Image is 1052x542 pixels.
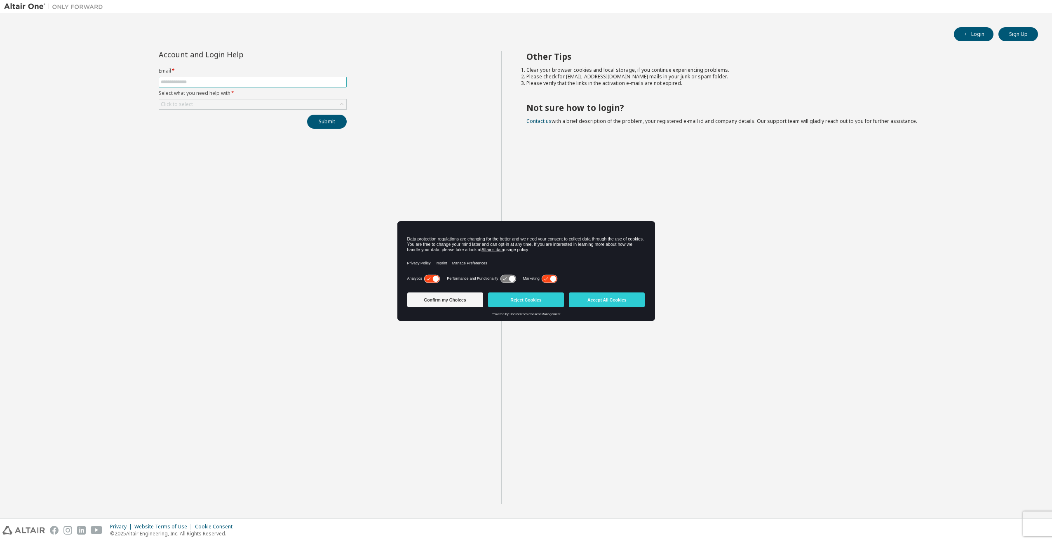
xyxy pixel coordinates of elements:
[998,27,1038,41] button: Sign Up
[159,99,346,109] div: Click to select
[526,67,1024,73] li: Clear your browser cookies and local storage, if you continue experiencing problems.
[526,80,1024,87] li: Please verify that the links in the activation e-mails are not expired.
[159,51,309,58] div: Account and Login Help
[161,101,193,108] div: Click to select
[50,526,59,535] img: facebook.svg
[63,526,72,535] img: instagram.svg
[159,68,347,74] label: Email
[526,73,1024,80] li: Please check for [EMAIL_ADDRESS][DOMAIN_NAME] mails in your junk or spam folder.
[4,2,107,11] img: Altair One
[526,118,917,125] span: with a brief description of the problem, your registered e-mail id and company details. Our suppo...
[159,90,347,97] label: Select what you need help with
[110,523,134,530] div: Privacy
[526,118,552,125] a: Contact us
[91,526,103,535] img: youtube.svg
[77,526,86,535] img: linkedin.svg
[307,115,347,129] button: Submit
[526,51,1024,62] h2: Other Tips
[134,523,195,530] div: Website Terms of Use
[2,526,45,535] img: altair_logo.svg
[954,27,993,41] button: Login
[110,530,237,537] p: © 2025 Altair Engineering, Inc. All Rights Reserved.
[526,102,1024,113] h2: Not sure how to login?
[195,523,237,530] div: Cookie Consent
